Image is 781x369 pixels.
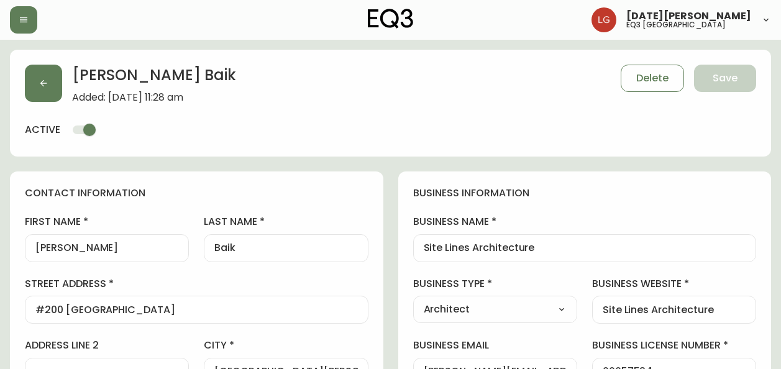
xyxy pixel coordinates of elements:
[204,339,368,352] label: city
[636,71,669,85] span: Delete
[591,7,616,32] img: 2638f148bab13be18035375ceda1d187
[25,339,189,352] label: address line 2
[592,339,756,352] label: business license number
[25,277,368,291] label: street address
[592,277,756,291] label: business website
[25,215,189,229] label: first name
[204,215,368,229] label: last name
[626,11,751,21] span: [DATE][PERSON_NAME]
[413,277,577,291] label: business type
[413,186,757,200] h4: business information
[25,186,368,200] h4: contact information
[413,215,757,229] label: business name
[626,21,726,29] h5: eq3 [GEOGRAPHIC_DATA]
[413,339,577,352] label: business email
[603,304,746,316] input: https://www.designshop.com
[368,9,414,29] img: logo
[72,65,236,92] h2: [PERSON_NAME] Baik
[72,92,236,103] span: Added: [DATE] 11:28 am
[621,65,684,92] button: Delete
[25,123,60,137] h4: active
